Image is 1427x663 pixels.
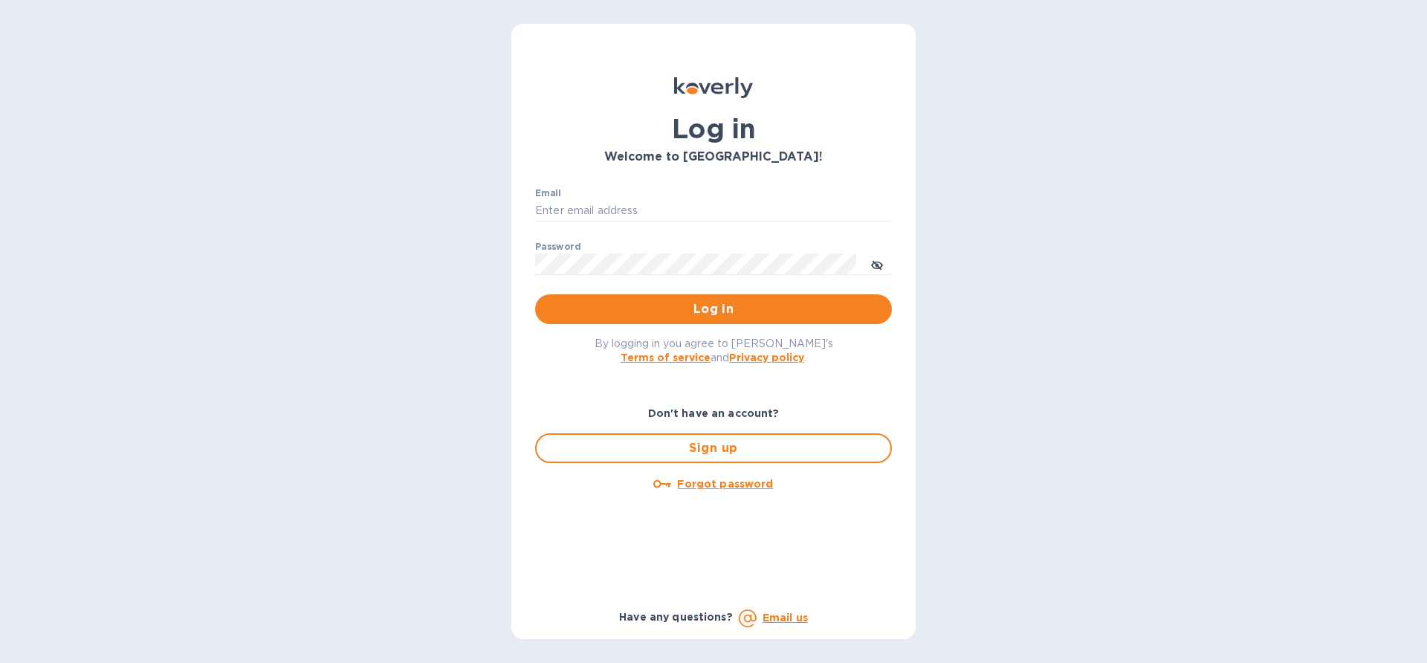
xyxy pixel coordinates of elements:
span: By logging in you agree to [PERSON_NAME]'s and . [595,337,833,363]
label: Password [535,242,580,251]
u: Forgot password [677,478,773,490]
h1: Log in [535,113,892,144]
span: Log in [547,300,880,318]
input: Enter email address [535,200,892,222]
h3: Welcome to [GEOGRAPHIC_DATA]! [535,150,892,164]
button: Log in [535,294,892,324]
label: Email [535,189,561,198]
b: Have any questions? [619,611,733,623]
b: Don't have an account? [648,407,780,419]
a: Terms of service [621,352,711,363]
span: Sign up [549,439,878,457]
button: toggle password visibility [862,249,892,279]
a: Email us [763,612,808,624]
img: Koverly [674,77,753,98]
button: Sign up [535,433,892,463]
a: Privacy policy [729,352,804,363]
